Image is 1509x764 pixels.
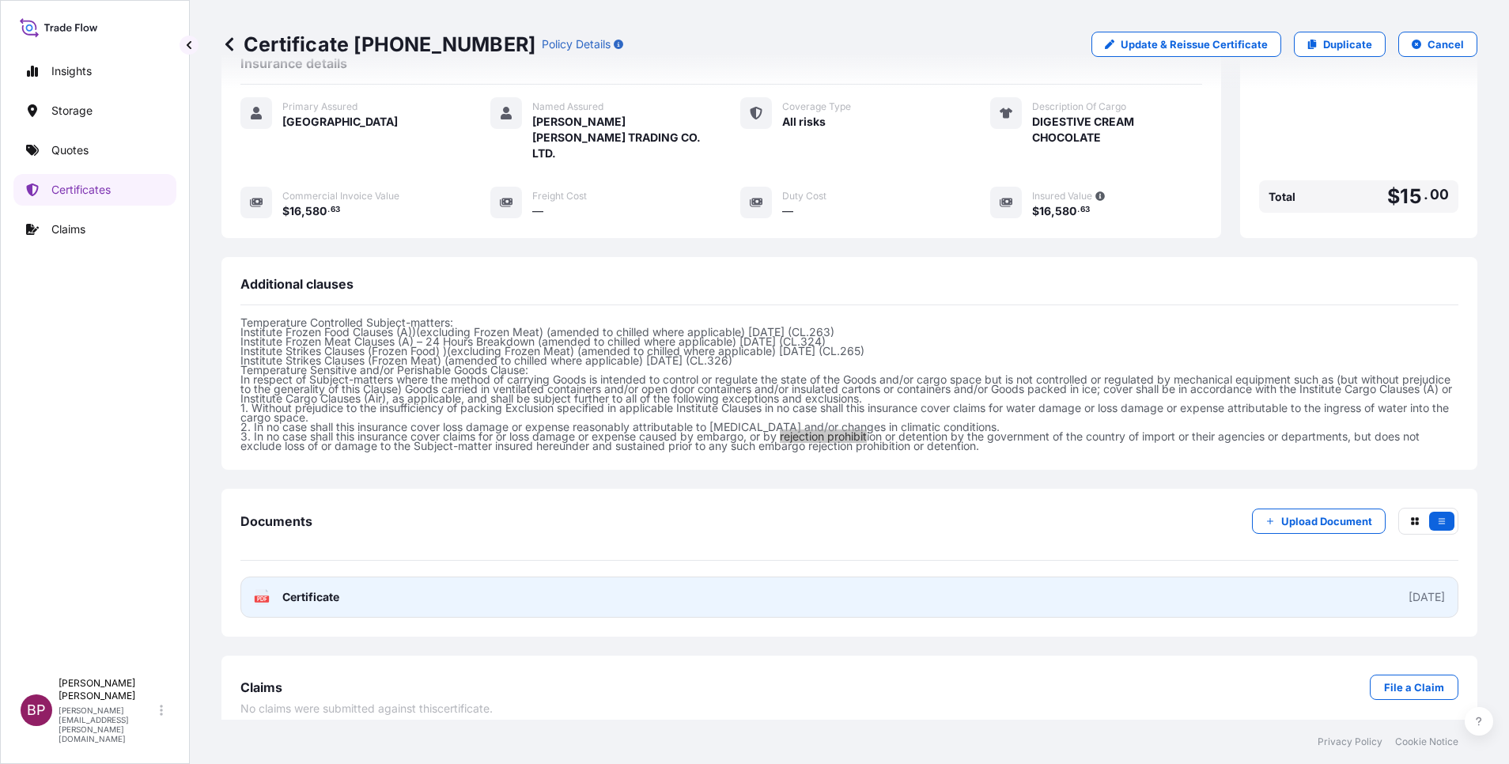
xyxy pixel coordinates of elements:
span: Named Assured [532,100,603,113]
text: PDF [257,596,267,602]
span: Primary Assured [282,100,357,113]
span: — [782,203,793,219]
a: Cookie Notice [1395,736,1458,748]
a: Claims [13,214,176,245]
span: All risks [782,114,826,130]
p: Policy Details [542,36,611,52]
a: Certificates [13,174,176,206]
span: , [1051,206,1055,217]
span: No claims were submitted against this certificate . [240,701,493,717]
p: [PERSON_NAME][EMAIL_ADDRESS][PERSON_NAME][DOMAIN_NAME] [59,705,157,743]
p: Storage [51,103,93,119]
p: Certificate [PHONE_NUMBER] [221,32,535,57]
a: Storage [13,95,176,127]
span: BP [27,702,46,718]
span: [PERSON_NAME] [PERSON_NAME] TRADING CO. LTD. [532,114,702,161]
span: Freight Cost [532,190,587,202]
span: 00 [1430,190,1449,199]
a: Update & Reissue Certificate [1091,32,1281,57]
a: Quotes [13,134,176,166]
span: Additional clauses [240,276,354,292]
span: 15 [1400,187,1421,206]
div: [DATE] [1409,589,1445,605]
span: 16 [289,206,301,217]
p: Insights [51,63,92,79]
span: Duty Cost [782,190,826,202]
p: Certificates [51,182,111,198]
span: DIGESTIVE CREAM CHOCOLATE [1032,114,1202,146]
span: — [532,203,543,219]
span: . [327,207,330,213]
span: [GEOGRAPHIC_DATA] [282,114,398,130]
span: . [1424,190,1428,199]
span: Claims [240,679,282,695]
span: , [301,206,305,217]
span: Coverage Type [782,100,851,113]
span: 580 [305,206,327,217]
a: Insights [13,55,176,87]
a: File a Claim [1370,675,1458,700]
a: Duplicate [1294,32,1386,57]
span: 63 [1080,207,1090,213]
p: Quotes [51,142,89,158]
span: Documents [240,513,312,529]
span: Description Of Cargo [1032,100,1126,113]
p: Claims [51,221,85,237]
span: $ [1032,206,1039,217]
p: File a Claim [1384,679,1444,695]
a: Privacy Policy [1318,736,1382,748]
a: PDFCertificate[DATE] [240,577,1458,618]
button: Cancel [1398,32,1477,57]
span: Certificate [282,589,339,605]
span: $ [282,206,289,217]
span: Commercial Invoice Value [282,190,399,202]
p: Duplicate [1323,36,1372,52]
p: Temperature Controlled Subject-matters: Institute Frozen Food Clauses (A))(excluding Frozen Meat)... [240,318,1458,451]
span: 580 [1055,206,1076,217]
span: . [1077,207,1080,213]
p: [PERSON_NAME] [PERSON_NAME] [59,677,157,702]
p: Upload Document [1281,513,1372,529]
span: $ [1387,187,1400,206]
button: Upload Document [1252,509,1386,534]
span: Insured Value [1032,190,1092,202]
p: Update & Reissue Certificate [1121,36,1268,52]
span: Total [1269,189,1295,205]
p: Cancel [1428,36,1464,52]
span: 16 [1039,206,1051,217]
span: 63 [331,207,340,213]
